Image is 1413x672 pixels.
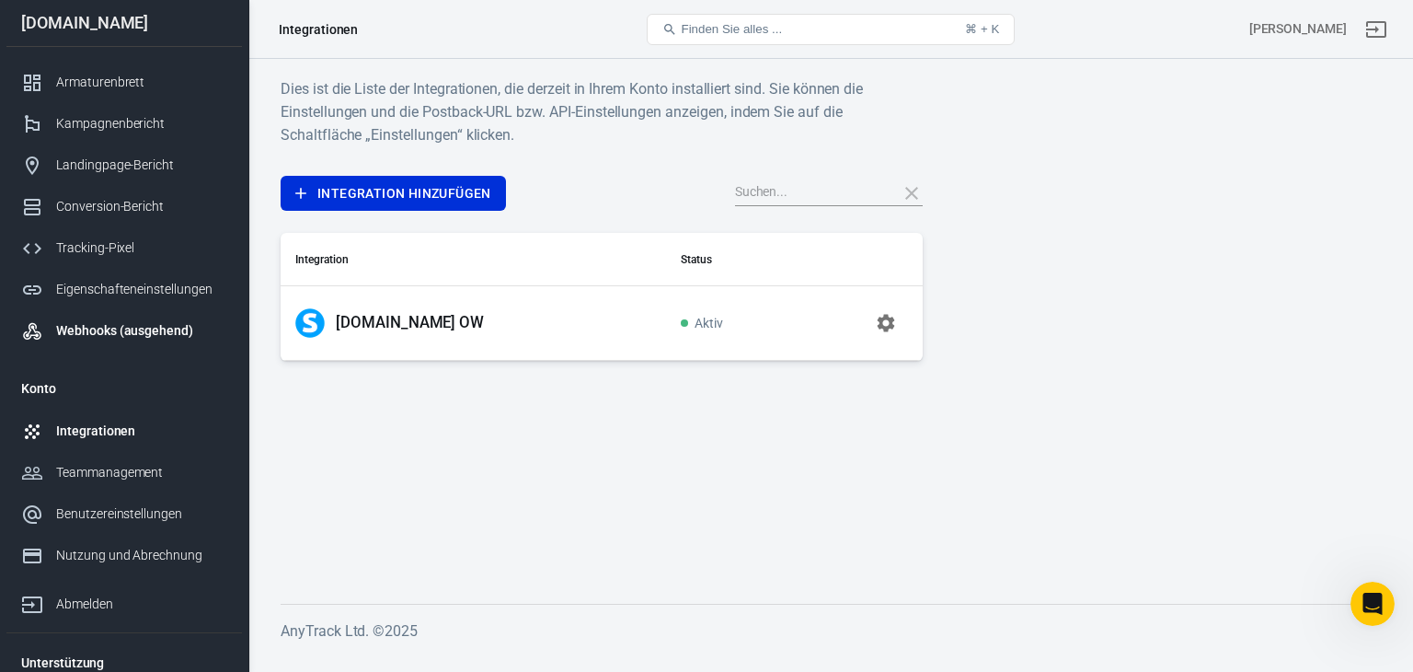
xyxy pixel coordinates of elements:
[56,506,182,521] font: Benutzereinstellungen
[295,253,349,266] font: Integration
[681,315,723,330] span: Aktiv
[29,386,80,399] font: AnyTrack
[81,246,275,279] font: 🎓 Erfahren Sie mehr über die Funktionen von AnyTrack
[681,22,782,36] font: Finden Sie alles ...
[58,504,73,518] button: Gif-Auswahl
[336,313,484,331] font: [DOMAIN_NAME] OW
[317,186,491,201] font: Integration hinzufügen
[56,240,134,255] font: Tracking-Pixel
[6,269,242,310] a: Eigenschafteneinstellungen
[16,465,352,496] textarea: Nachricht…
[681,253,712,266] font: Status
[56,75,144,89] font: Armaturenbrett
[279,22,358,37] font: Integrationen
[94,386,167,399] font: Gerade eben
[6,576,242,625] a: Abmelden
[29,156,258,206] font: Welche Option trifft am besten auf Ihren Grund zu, AnyTrack [DATE] zu kontaktieren?
[15,307,302,384] div: Fragen Sie ruhig! Ich bin ein 🤖, der in der AnyTrack-Wissensdatenbank geschult ist!AnyTrack • Ger...
[1354,7,1398,52] a: Abmelden
[6,62,242,103] a: Armaturenbrett
[29,137,141,152] font: [PERSON_NAME],
[281,80,863,144] font: Dies ist die Liste der Integrationen, die derzeit in Ihrem Konto installiert sind. Sie können die...
[15,125,353,234] div: AnyTrack sagt…
[56,465,163,480] font: Teammanagement
[6,452,242,493] a: Teammanagement
[15,307,353,424] div: AnyTrack sagt…
[314,496,345,526] button: Senden Sie eine Nachricht…
[21,655,104,670] font: Unterstützung
[385,622,418,640] font: 2025
[88,67,280,100] font: Stellen Sie uns Ihre Fragen oder teilen Sie uns Ihr Feedback mit.
[323,7,356,41] div: Schließen
[965,22,999,36] font: ⌘ + K
[52,10,82,40] img: Profilbild für AnyTrack
[117,504,132,518] button: Start recording
[1249,19,1347,39] div: Konto-ID: 4GGnmKtI
[56,282,213,296] font: Eigenschafteneinstellungen
[56,423,135,438] font: Integrationen
[56,323,193,338] font: Webhooks (ausgehend)
[6,227,242,269] a: Tracking-Pixel
[6,535,242,576] a: Nutzung und Abrechnung
[735,181,882,205] input: Suchen...
[647,14,1015,45] button: Finden Sie alles ...⌘ + K
[56,597,113,611] font: Abmelden
[6,493,242,535] a: Benutzereinstellungen
[89,17,155,31] font: AnyTrack
[6,310,242,352] a: Webhooks (ausgehend)
[281,176,506,211] a: Integration hinzufügen
[1249,21,1347,36] font: [PERSON_NAME]
[56,199,164,214] font: Conversion-Bericht
[1350,582,1395,626] iframe: Intercom-Live-Chat
[56,548,202,562] font: Nutzung und Abrechnung
[15,234,353,307] div: Olga sagt…
[21,381,56,396] font: Konto
[56,157,174,172] font: Landingpage-Bericht
[6,411,242,452] a: Integrationen
[695,316,723,330] font: Aktiv
[281,622,385,640] font: AnyTrack Ltd. ©
[56,116,165,131] font: Kampagnenbericht
[6,186,242,227] a: Conversion-Bericht
[288,7,323,42] button: Heim
[295,308,325,338] img: Systeme.io OW
[21,13,148,32] font: [DOMAIN_NAME]
[29,504,43,518] button: Emoji-Auswahl
[6,145,242,186] a: Landingpage-Bericht
[6,103,242,145] a: Kampagnenbericht
[87,504,102,518] button: Anhang hochladen
[12,7,47,42] button: geh zurück
[84,386,90,399] font: •
[279,20,358,39] div: Integrationen
[66,234,353,292] div: 🎓 Erfahren Sie mehr über die Funktionen von AnyTrack
[29,319,276,370] font: Fragen Sie ruhig! Ich bin ein 🤖, der in der AnyTrack-Wissensdatenbank geschult ist!
[15,125,302,219] div: [PERSON_NAME],Welche Option trifft am besten auf Ihren Grund zu, AnyTrack [DATE] zu kontaktieren?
